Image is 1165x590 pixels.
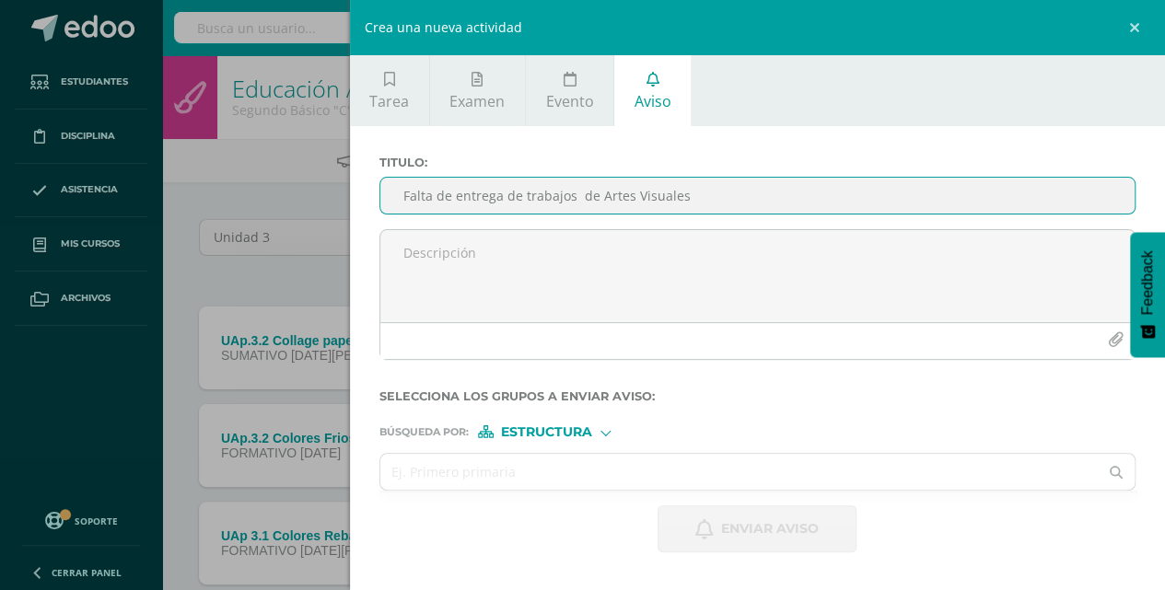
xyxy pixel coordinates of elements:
[380,178,1136,214] input: Titulo
[449,91,505,111] span: Examen
[478,425,616,438] div: [object Object]
[379,389,1136,403] label: Selecciona los grupos a enviar aviso :
[380,454,1099,490] input: Ej. Primero primaria
[614,55,691,126] a: Aviso
[369,91,409,111] span: Tarea
[526,55,613,126] a: Evento
[545,91,593,111] span: Evento
[1130,232,1165,357] button: Feedback - Mostrar encuesta
[501,427,592,437] span: Estructura
[350,55,429,126] a: Tarea
[379,156,1136,169] label: Titulo :
[430,55,525,126] a: Examen
[635,91,671,111] span: Aviso
[1139,250,1156,315] span: Feedback
[658,505,856,552] button: Enviar aviso
[379,427,469,437] span: Búsqueda por :
[721,506,819,551] span: Enviar aviso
